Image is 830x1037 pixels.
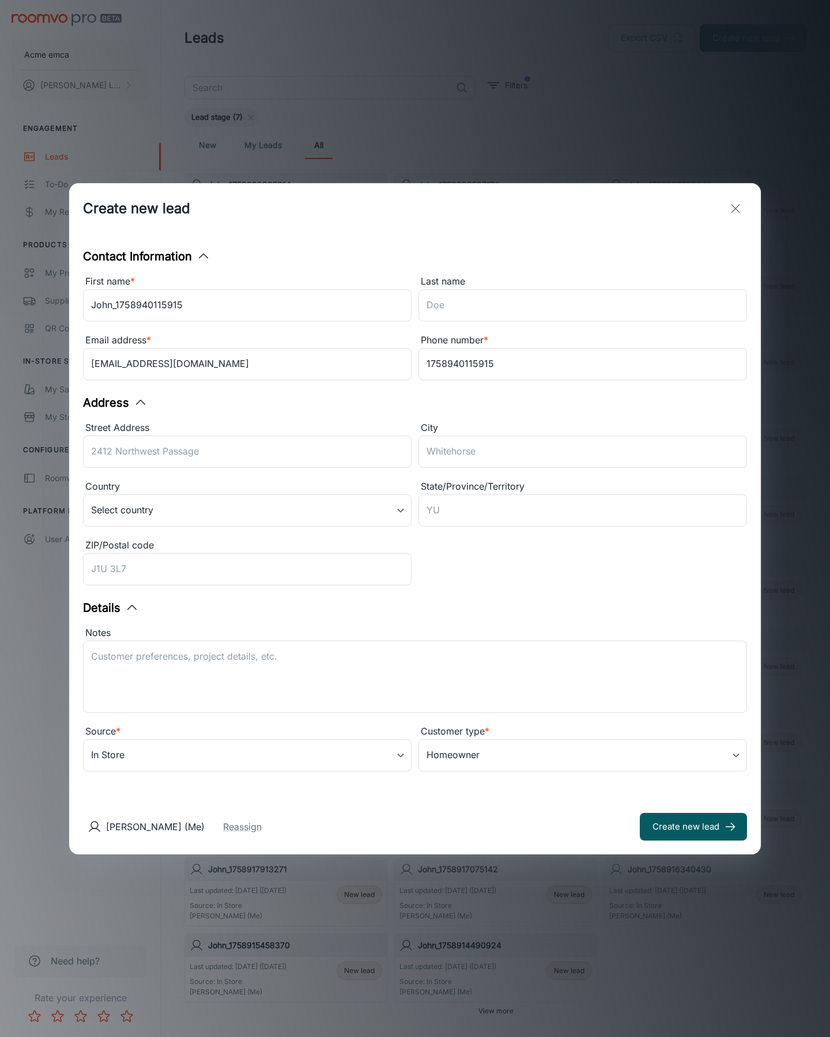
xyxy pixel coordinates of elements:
[640,813,747,841] button: Create new lead
[83,421,412,436] div: Street Address
[418,494,747,527] input: YU
[83,198,190,219] h1: Create new lead
[83,739,412,771] div: In Store
[418,479,747,494] div: State/Province/Territory
[83,333,412,348] div: Email address
[223,820,262,834] button: Reassign
[83,538,412,553] div: ZIP/Postal code
[83,274,412,289] div: First name
[724,197,747,220] button: exit
[418,421,747,436] div: City
[418,348,747,380] input: +1 439-123-4567
[83,289,412,321] input: John
[418,289,747,321] input: Doe
[83,479,412,494] div: Country
[418,436,747,468] input: Whitehorse
[83,553,412,585] input: J1U 3L7
[83,436,412,468] input: 2412 Northwest Passage
[418,724,747,739] div: Customer type
[418,274,747,289] div: Last name
[83,494,412,527] div: Select country
[83,248,210,265] button: Contact Information
[83,599,139,616] button: Details
[83,348,412,380] input: myname@example.com
[83,626,747,641] div: Notes
[418,333,747,348] div: Phone number
[83,724,412,739] div: Source
[83,394,148,411] button: Address
[418,739,747,771] div: Homeowner
[106,820,205,834] p: [PERSON_NAME] (Me)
